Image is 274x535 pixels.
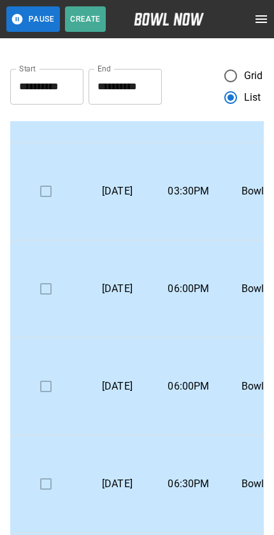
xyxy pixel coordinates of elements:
[244,68,263,84] span: Grid
[6,6,60,32] button: Pause
[10,69,83,105] input: Choose date, selected date is Oct 10, 2025
[92,184,143,199] p: [DATE]
[134,13,204,26] img: logo
[65,6,106,32] button: Create
[249,6,274,32] button: open drawer
[163,281,214,297] p: 06:00PM
[92,281,143,297] p: [DATE]
[92,379,143,394] p: [DATE]
[244,90,261,105] span: List
[163,476,214,492] p: 06:30PM
[92,476,143,492] p: [DATE]
[89,69,162,105] input: Choose date, selected date is Nov 10, 2025
[163,379,214,394] p: 06:00PM
[163,184,214,199] p: 03:30PM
